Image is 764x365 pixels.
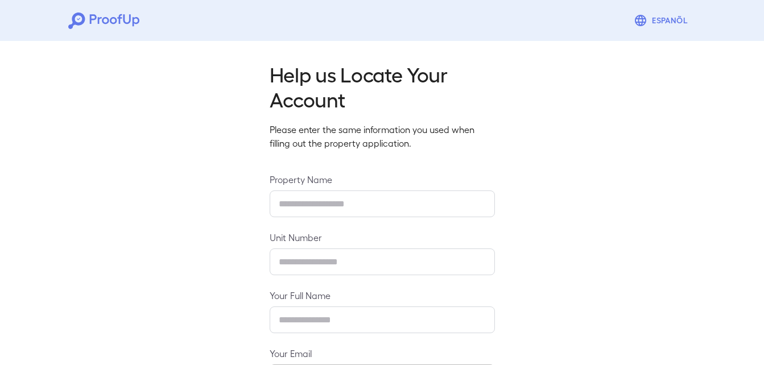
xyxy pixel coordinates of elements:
[270,123,495,150] p: Please enter the same information you used when filling out the property application.
[270,289,495,302] label: Your Full Name
[629,9,696,32] button: Espanõl
[270,347,495,360] label: Your Email
[270,61,495,111] h2: Help us Locate Your Account
[270,231,495,244] label: Unit Number
[270,173,495,186] label: Property Name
